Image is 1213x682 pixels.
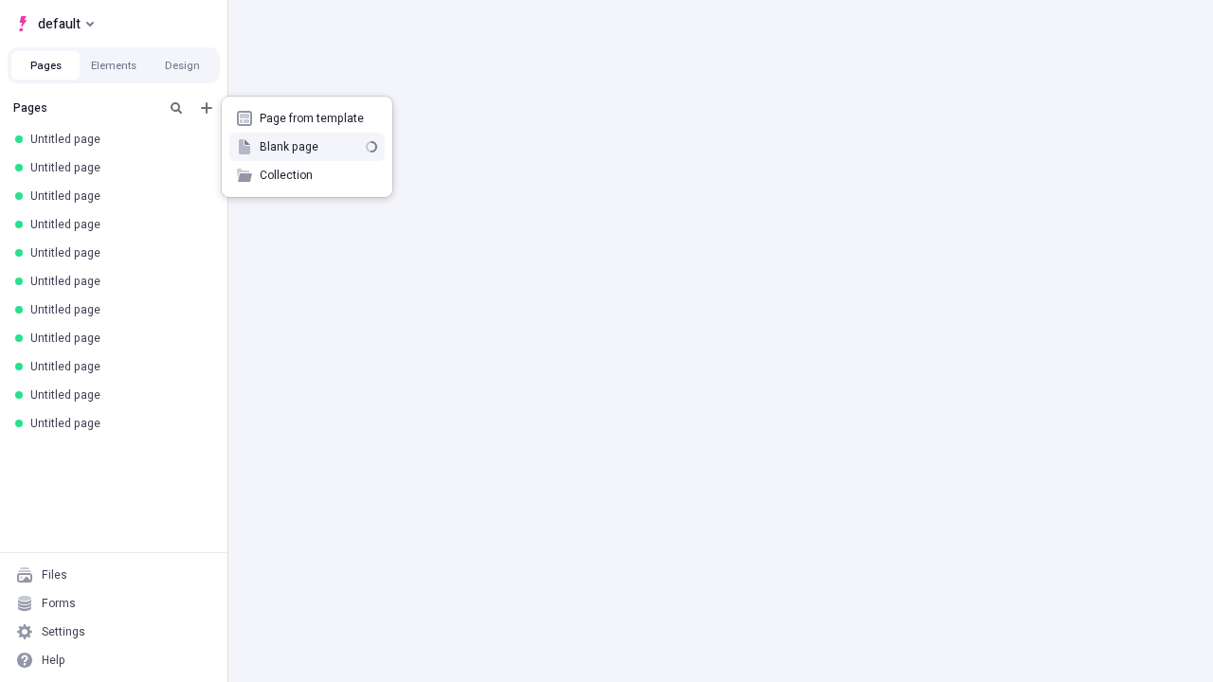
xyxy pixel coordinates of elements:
div: Add new [222,97,392,197]
div: Untitled page [30,274,205,289]
button: Add new [195,97,218,119]
div: Untitled page [30,387,205,403]
button: Design [148,51,216,80]
span: Collection [260,168,377,183]
div: Untitled page [30,416,205,431]
div: Untitled page [30,132,205,147]
div: Forms [42,596,76,611]
span: Blank page [260,139,358,154]
div: Untitled page [30,188,205,204]
div: Settings [42,624,85,639]
span: default [38,12,81,35]
div: Untitled page [30,359,205,374]
div: Untitled page [30,331,205,346]
div: Untitled page [30,302,205,317]
button: Elements [80,51,148,80]
div: Untitled page [30,160,205,175]
span: Page from template [260,111,377,126]
div: Untitled page [30,245,205,260]
button: Select site [8,9,101,38]
button: Pages [11,51,80,80]
div: Files [42,567,67,583]
div: Untitled page [30,217,205,232]
div: Pages [13,100,157,116]
div: Help [42,653,65,668]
